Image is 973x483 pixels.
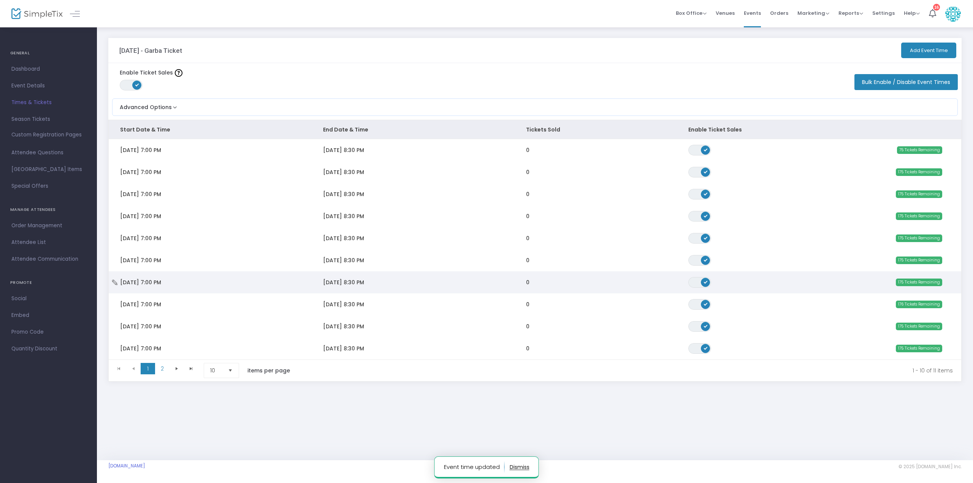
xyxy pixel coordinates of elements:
[526,345,529,352] span: 0
[120,301,161,308] span: [DATE] 7:00 PM
[896,168,942,176] span: 175 Tickets Remaining
[120,345,161,352] span: [DATE] 7:00 PM
[113,99,179,111] button: Advanced Options
[120,190,161,198] span: [DATE] 7:00 PM
[896,257,942,264] span: 175 Tickets Remaining
[323,279,364,286] span: [DATE] 8:30 PM
[677,120,799,139] th: Enable Ticket Sales
[120,146,161,154] span: [DATE] 7:00 PM
[323,190,364,198] span: [DATE] 8:30 PM
[312,120,515,139] th: End Date & Time
[323,301,364,308] span: [DATE] 8:30 PM
[108,463,145,469] a: [DOMAIN_NAME]
[704,147,708,151] span: ON
[704,236,708,239] span: ON
[526,323,529,330] span: 0
[170,363,184,374] span: Go to the next page
[770,3,788,23] span: Orders
[11,98,86,108] span: Times & Tickets
[323,345,364,352] span: [DATE] 8:30 PM
[704,169,708,173] span: ON
[704,324,708,328] span: ON
[174,366,180,372] span: Go to the next page
[896,345,942,352] span: 175 Tickets Remaining
[704,214,708,217] span: ON
[120,212,161,220] span: [DATE] 7:00 PM
[526,168,529,176] span: 0
[135,83,139,87] span: ON
[109,120,961,359] div: Data table
[933,4,940,11] div: 16
[901,43,956,58] button: Add Event Time
[119,47,182,54] h3: [DATE] - Garba Ticket
[10,275,87,290] h4: PROMOTE
[11,131,82,139] span: Custom Registration Pages
[11,344,86,354] span: Quantity Discount
[323,146,364,154] span: [DATE] 8:30 PM
[896,234,942,242] span: 175 Tickets Remaining
[10,202,87,217] h4: MANAGE ATTENDEES
[120,234,161,242] span: [DATE] 7:00 PM
[838,10,863,17] span: Reports
[515,120,677,139] th: Tickets Sold
[526,257,529,264] span: 0
[797,10,829,17] span: Marketing
[526,146,529,154] span: 0
[896,190,942,198] span: 175 Tickets Remaining
[896,323,942,330] span: 175 Tickets Remaining
[323,234,364,242] span: [DATE] 8:30 PM
[11,294,86,304] span: Social
[11,310,86,320] span: Embed
[323,212,364,220] span: [DATE] 8:30 PM
[11,165,86,174] span: [GEOGRAPHIC_DATA] Items
[704,302,708,306] span: ON
[323,257,364,264] span: [DATE] 8:30 PM
[854,74,958,90] button: Bulk Enable / Disable Event Times
[120,257,161,264] span: [DATE] 7:00 PM
[247,367,290,374] label: items per page
[120,323,161,330] span: [DATE] 7:00 PM
[11,114,86,124] span: Season Tickets
[11,64,86,74] span: Dashboard
[526,279,529,286] span: 0
[897,146,942,154] span: 75 Tickets Remaining
[526,301,529,308] span: 0
[175,69,182,77] img: question-mark
[155,363,170,374] span: Page 2
[323,323,364,330] span: [DATE] 8:30 PM
[141,363,155,374] span: Page 1
[716,3,735,23] span: Venues
[11,181,86,191] span: Special Offers
[11,221,86,231] span: Order Management
[323,168,364,176] span: [DATE] 8:30 PM
[904,10,920,17] span: Help
[899,464,962,470] span: © 2025 [DOMAIN_NAME] Inc.
[120,168,161,176] span: [DATE] 7:00 PM
[676,10,707,17] span: Box Office
[526,190,529,198] span: 0
[11,238,86,247] span: Attendee List
[872,3,895,23] span: Settings
[744,3,761,23] span: Events
[444,461,505,473] p: Event time updated
[120,279,161,286] span: [DATE] 7:00 PM
[704,346,708,350] span: ON
[11,254,86,264] span: Attendee Communication
[896,279,942,286] span: 175 Tickets Remaining
[11,327,86,337] span: Promo Code
[526,212,529,220] span: 0
[188,366,194,372] span: Go to the last page
[510,461,529,473] button: dismiss
[704,280,708,283] span: ON
[11,148,86,158] span: Attendee Questions
[120,69,182,77] label: Enable Ticket Sales
[109,120,312,139] th: Start Date & Time
[704,192,708,195] span: ON
[526,234,529,242] span: 0
[896,212,942,220] span: 175 Tickets Remaining
[10,46,87,61] h4: GENERAL
[225,363,236,378] button: Select
[896,301,942,308] span: 176 Tickets Remaining
[210,367,222,374] span: 10
[306,363,953,378] kendo-pager-info: 1 - 10 of 11 items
